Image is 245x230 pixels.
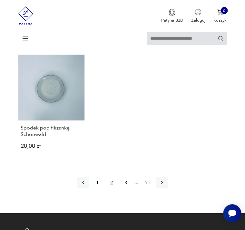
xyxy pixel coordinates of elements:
[21,144,82,149] p: 20,00 zł
[191,17,205,23] p: Zaloguj
[161,17,183,23] p: Patyna B2B
[120,177,132,188] button: 3
[161,9,183,23] button: Patyna B2B
[213,17,227,23] p: Koszyk
[218,35,224,42] button: Szukaj
[191,9,205,23] button: Zaloguj
[18,55,84,159] a: Spodek pod filiżankę SchönwaldSpodek pod filiżankę Schönwald20,00 zł
[223,204,241,222] iframe: Smartsupp widget button
[221,7,228,14] div: 0
[92,177,103,188] button: 1
[195,9,201,15] img: Ikonka użytkownika
[142,177,153,188] button: 71
[213,9,227,23] button: 0Koszyk
[169,9,175,16] img: Ikona medalu
[217,9,223,15] img: Ikona koszyka
[161,9,183,23] a: Ikona medaluPatyna B2B
[21,125,82,138] h3: Spodek pod filiżankę Schönwald
[106,177,117,188] button: 2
